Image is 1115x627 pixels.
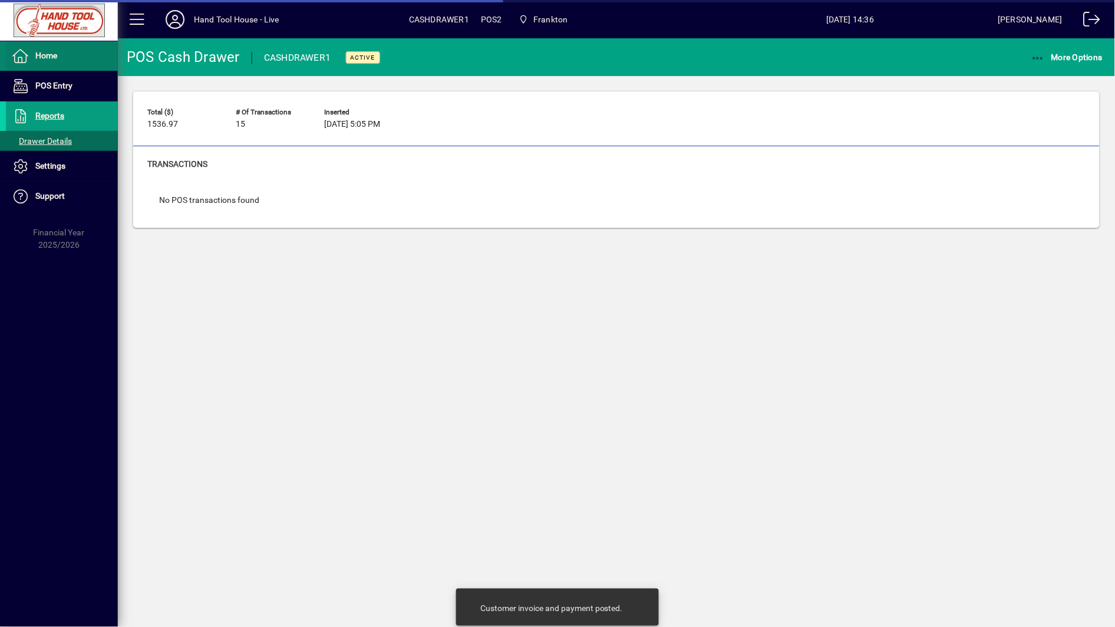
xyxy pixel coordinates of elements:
[6,152,118,181] a: Settings
[127,48,240,67] div: POS Cash Drawer
[156,9,194,30] button: Profile
[351,54,375,61] span: Active
[480,603,623,615] div: Customer invoice and payment posted.
[998,10,1063,29] div: [PERSON_NAME]
[409,10,469,29] span: CASHDRAWER1
[147,182,271,218] div: No POS transactions found
[533,10,568,29] span: Frankton
[147,159,207,169] span: Transactions
[35,161,65,170] span: Settings
[6,182,118,211] a: Support
[194,10,279,29] div: Hand Tool House - Live
[6,71,118,101] a: POS Entry
[236,109,306,116] span: # of Transactions
[324,109,395,116] span: Inserted
[35,191,65,201] span: Support
[12,136,72,146] span: Drawer Details
[236,120,245,129] span: 15
[35,81,72,90] span: POS Entry
[1031,52,1103,62] span: More Options
[35,111,64,120] span: Reports
[147,120,178,129] span: 1536.97
[1028,47,1106,68] button: More Options
[264,48,331,67] div: CASHDRAWER1
[6,41,118,71] a: Home
[1074,2,1100,41] a: Logout
[702,10,998,29] span: [DATE] 14:36
[324,120,380,129] span: [DATE] 5:05 PM
[35,51,57,60] span: Home
[147,109,218,116] span: Total ($)
[481,10,502,29] span: POS2
[514,9,573,30] span: Frankton
[6,131,118,151] a: Drawer Details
